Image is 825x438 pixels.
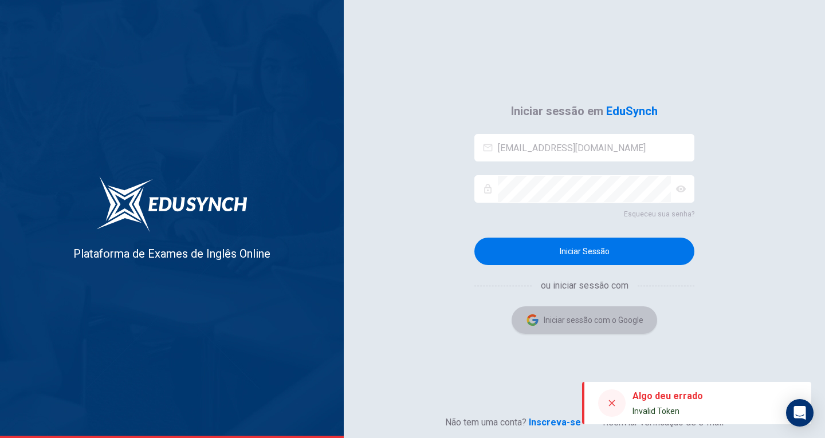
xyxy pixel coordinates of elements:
p: Inscreva-se [529,416,581,429]
input: E-mail [498,134,694,162]
strong: EduSynch [606,104,658,118]
button: Iniciar sessão com o Google [512,306,657,334]
h4: Iniciar sessão em [474,102,694,120]
button: Iniciar Sessão [474,238,694,265]
div: Algo deu errado [632,389,703,403]
a: Esqueceu sua senha? [474,207,694,221]
p: Não tem uma conta? [445,416,527,429]
span: ou iniciar sessão com [532,279,638,293]
img: logo [96,176,247,233]
span: Plataforma de Exames de Inglês Online [73,247,270,261]
span: Invalid Token [632,407,679,416]
div: Open Intercom Messenger [786,399,814,427]
a: Inscreva-se [527,416,581,429]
